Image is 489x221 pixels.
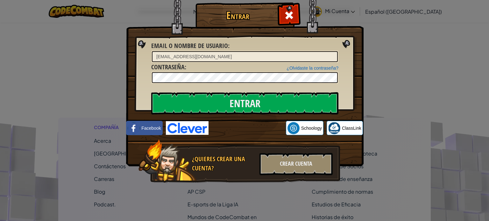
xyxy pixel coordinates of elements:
span: Email o Nombre de usuario [151,41,228,50]
span: Facebook [141,125,161,131]
div: Crear Cuenta [259,153,333,175]
img: clever-logo-blue.png [166,121,209,135]
span: ClassLink [342,125,361,131]
span: Contraseña [151,63,185,71]
label: : [151,63,186,72]
h1: Entrar [197,10,278,21]
input: Entrar [151,92,338,114]
img: schoology.png [287,122,300,134]
div: ¿Quieres crear una cuenta? [192,155,256,173]
span: Schoology [301,125,322,131]
img: classlink-logo-small.png [328,122,340,134]
img: facebook_small.png [128,122,140,134]
label: : [151,41,230,51]
a: ¿Olvidaste la contraseña? [287,66,338,71]
iframe: Botón Iniciar sesión con Google [209,121,286,135]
